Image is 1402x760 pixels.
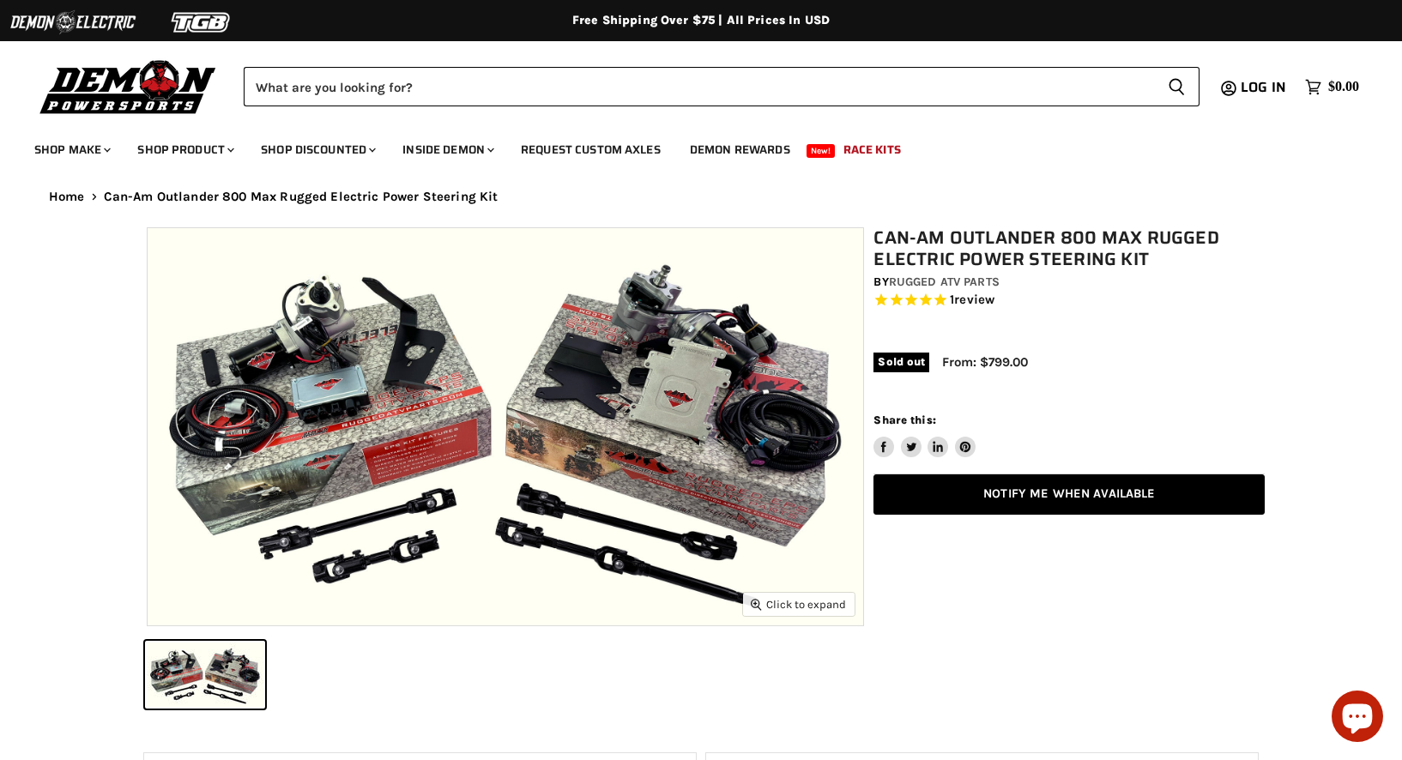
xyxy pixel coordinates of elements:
[1326,691,1388,746] inbox-online-store-chat: Shopify online store chat
[873,413,935,426] span: Share this:
[9,6,137,39] img: Demon Electric Logo 2
[15,190,1387,204] nav: Breadcrumbs
[1154,67,1200,106] button: Search
[873,273,1265,292] div: by
[137,6,266,39] img: TGB Logo 2
[1233,80,1296,95] a: Log in
[15,13,1387,28] div: Free Shipping Over $75 | All Prices In USD
[34,56,222,117] img: Demon Powersports
[873,353,929,371] span: Sold out
[145,641,265,709] button: IMAGE thumbnail
[743,593,855,616] button: Click to expand
[831,132,914,167] a: Race Kits
[807,144,836,158] span: New!
[49,190,85,204] a: Home
[889,274,1000,289] a: Rugged ATV Parts
[248,132,386,167] a: Shop Discounted
[21,125,1355,167] ul: Main menu
[244,67,1154,106] input: Search
[677,132,803,167] a: Demon Rewards
[942,354,1028,370] span: From: $799.00
[1296,75,1368,100] a: $0.00
[148,228,863,625] img: IMAGE
[873,292,1265,310] span: Rated 5.0 out of 5 stars 1 reviews
[1241,76,1286,98] span: Log in
[873,227,1265,270] h1: Can-Am Outlander 800 Max Rugged Electric Power Steering Kit
[1328,79,1359,95] span: $0.00
[873,413,976,458] aside: Share this:
[873,474,1265,515] a: Notify Me When Available
[104,190,499,204] span: Can-Am Outlander 800 Max Rugged Electric Power Steering Kit
[124,132,245,167] a: Shop Product
[508,132,674,167] a: Request Custom Axles
[954,293,994,308] span: review
[751,598,846,611] span: Click to expand
[950,293,994,308] span: 1 reviews
[21,132,121,167] a: Shop Make
[390,132,505,167] a: Inside Demon
[244,67,1200,106] form: Product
